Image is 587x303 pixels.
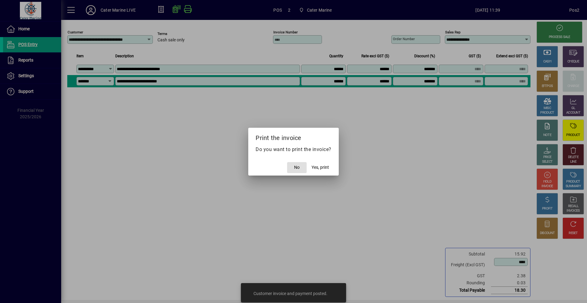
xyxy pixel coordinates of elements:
span: Yes, print [312,164,329,171]
button: No [287,162,307,173]
button: Yes, print [309,162,331,173]
span: No [294,164,300,171]
p: Do you want to print the invoice? [256,146,331,153]
h2: Print the invoice [248,128,339,146]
